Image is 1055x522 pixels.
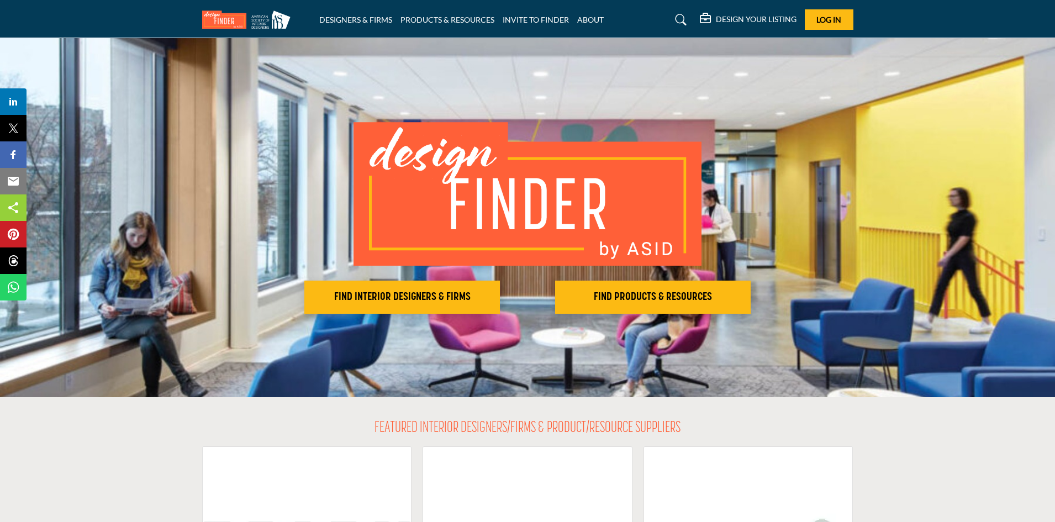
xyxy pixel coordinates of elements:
[400,15,494,24] a: PRODUCTS & RESOURCES
[354,122,701,266] img: image
[304,281,500,314] button: FIND INTERIOR DESIGNERS & FIRMS
[319,15,392,24] a: DESIGNERS & FIRMS
[308,291,497,304] h2: FIND INTERIOR DESIGNERS & FIRMS
[805,9,853,30] button: Log In
[503,15,569,24] a: INVITE TO FINDER
[202,10,296,29] img: Site Logo
[816,15,841,24] span: Log In
[716,14,796,24] h5: DESIGN YOUR LISTING
[555,281,751,314] button: FIND PRODUCTS & RESOURCES
[558,291,747,304] h2: FIND PRODUCTS & RESOURCES
[374,419,681,438] h2: FEATURED INTERIOR DESIGNERS/FIRMS & PRODUCT/RESOURCE SUPPLIERS
[577,15,604,24] a: ABOUT
[700,13,796,27] div: DESIGN YOUR LISTING
[664,11,694,29] a: Search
